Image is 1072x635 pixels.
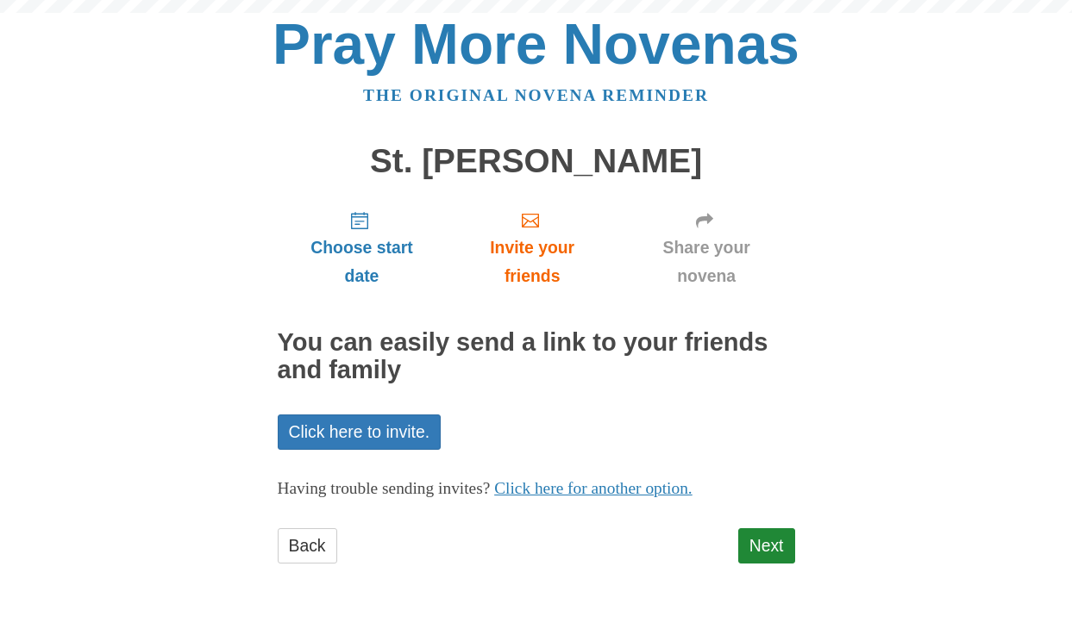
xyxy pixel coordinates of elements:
span: Choose start date [295,233,429,290]
h2: You can easily send a link to your friends and family [278,329,795,384]
a: Next [738,528,795,563]
a: Click here to invite. [278,414,442,450]
a: Invite your friends [446,196,617,299]
span: Invite your friends [463,233,600,290]
span: Share your novena [636,233,778,290]
a: Click here for another option. [494,479,693,497]
a: Back [278,528,337,563]
a: Choose start date [278,196,447,299]
a: The original novena reminder [363,86,709,104]
span: Having trouble sending invites? [278,479,491,497]
a: Pray More Novenas [273,12,799,76]
h1: St. [PERSON_NAME] [278,143,795,180]
a: Share your novena [618,196,795,299]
